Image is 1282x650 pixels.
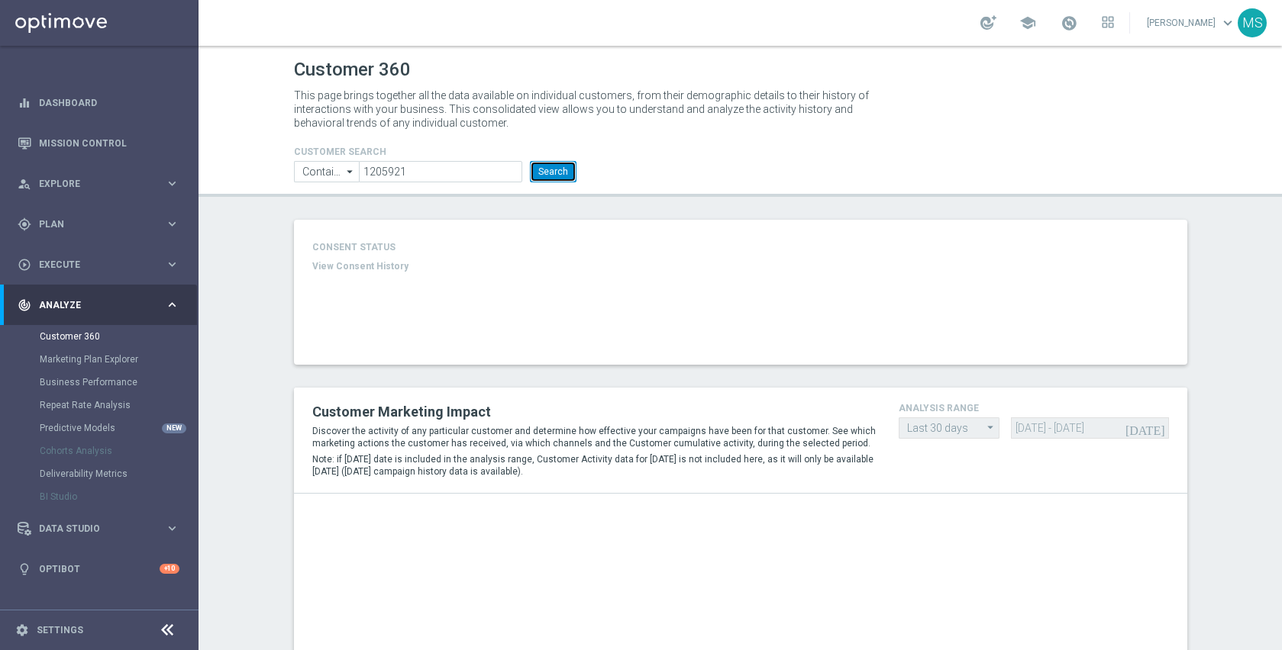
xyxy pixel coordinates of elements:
button: View Consent History [312,260,408,273]
span: Analyze [39,301,165,310]
h4: CONSENT STATUS [312,242,491,253]
div: Predictive Models [40,417,197,439]
div: Execute [18,258,165,272]
button: gps_fixed Plan keyboard_arrow_right [17,218,180,230]
p: This page brings together all the data available on individual customers, from their demographic ... [294,88,882,130]
div: Data Studio [18,522,165,536]
button: play_circle_outline Execute keyboard_arrow_right [17,259,180,271]
a: Settings [37,626,83,635]
i: keyboard_arrow_right [165,521,179,536]
span: Execute [39,260,165,269]
span: school [1019,14,1036,31]
i: arrow_drop_down [983,418,999,437]
div: Dashboard [18,82,179,123]
a: Deliverability Metrics [40,468,159,480]
h2: Customer Marketing Impact [312,403,876,421]
span: Explore [39,179,165,188]
input: Enter CID, Email, name or phone [359,161,522,182]
a: Predictive Models [40,422,159,434]
i: keyboard_arrow_right [165,176,179,191]
div: Plan [18,217,165,231]
div: Optibot [18,549,179,589]
p: Note: if [DATE] date is included in the analysis range, Customer Activity data for [DATE] is not ... [312,453,876,478]
div: Repeat Rate Analysis [40,394,197,417]
a: Customer 360 [40,330,159,343]
div: MS [1238,8,1267,37]
i: arrow_drop_down [343,162,358,182]
i: track_changes [18,298,31,312]
button: lightbulb Optibot +10 [17,563,180,575]
a: Mission Control [39,123,179,163]
div: Analyze [18,298,165,312]
span: Plan [39,220,165,229]
div: Business Performance [40,371,197,394]
i: play_circle_outline [18,258,31,272]
h1: Customer 360 [294,59,1187,81]
i: keyboard_arrow_right [165,257,179,272]
i: gps_fixed [18,217,31,231]
div: Marketing Plan Explorer [40,348,197,371]
i: equalizer [18,96,31,110]
span: Data Studio [39,524,165,533]
a: [PERSON_NAME]keyboard_arrow_down [1145,11,1238,34]
i: keyboard_arrow_right [165,298,179,312]
button: Mission Control [17,137,180,150]
h4: CUSTOMER SEARCH [294,146,576,157]
div: Deliverability Metrics [40,462,197,485]
i: person_search [18,177,31,191]
button: person_search Explore keyboard_arrow_right [17,178,180,190]
a: Optibot [39,549,160,589]
div: Cohorts Analysis [40,439,197,462]
div: Explore [18,177,165,191]
div: Customer 360 [40,325,197,348]
a: Dashboard [39,82,179,123]
button: equalizer Dashboard [17,97,180,109]
span: keyboard_arrow_down [1219,14,1236,31]
i: keyboard_arrow_right [165,217,179,231]
a: Marketing Plan Explorer [40,353,159,365]
a: Repeat Rate Analysis [40,399,159,411]
a: Business Performance [40,376,159,388]
input: Contains [294,161,360,182]
div: BI Studio [40,485,197,508]
button: Data Studio keyboard_arrow_right [17,523,180,535]
button: Search [530,161,576,182]
div: Mission Control [18,123,179,163]
button: track_changes Analyze keyboard_arrow_right [17,299,180,311]
p: Discover the activity of any particular customer and determine how effective your campaigns have ... [312,425,876,449]
div: NEW [162,423,186,433]
div: +10 [160,564,179,574]
h4: analysis range [899,403,1169,413]
i: settings [15,623,29,637]
i: lightbulb [18,562,31,576]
